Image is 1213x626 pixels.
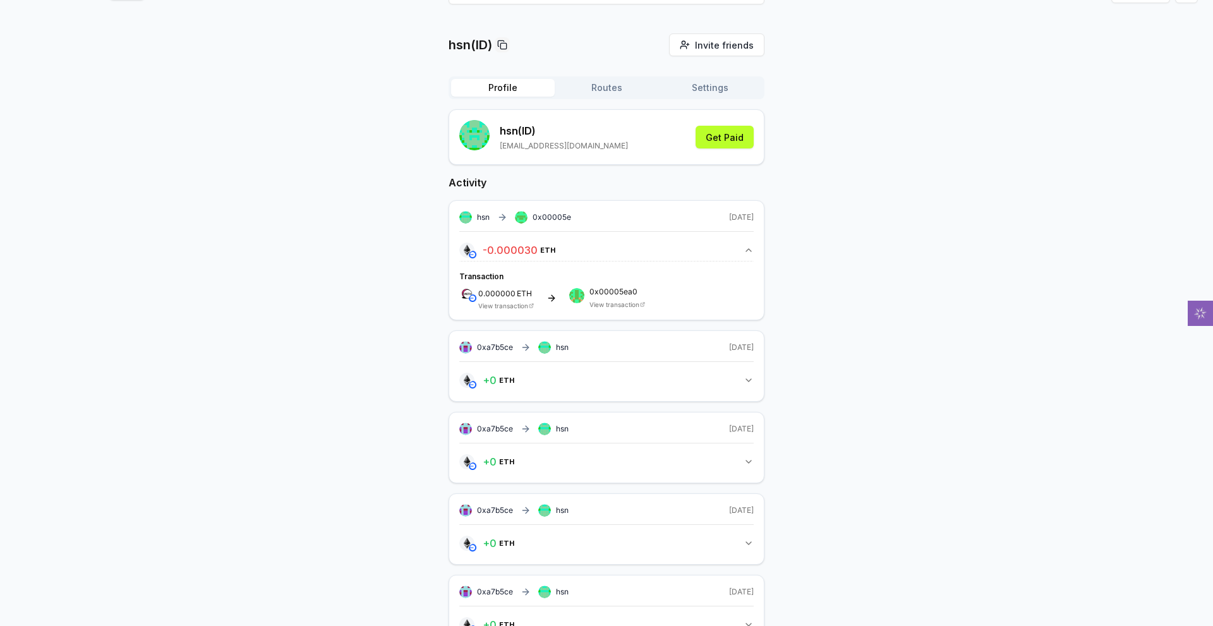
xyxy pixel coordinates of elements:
[469,251,476,258] img: base-network.png
[500,123,628,138] p: hsn (ID)
[459,451,754,473] button: +0ETH
[451,79,555,97] button: Profile
[556,587,569,597] span: hsn
[469,381,476,388] img: base-network.png
[669,33,764,56] button: Invite friends
[729,424,754,434] span: [DATE]
[658,79,762,97] button: Settings
[500,141,628,151] p: [EMAIL_ADDRESS][DOMAIN_NAME]
[459,536,474,551] img: logo.png
[459,373,474,388] img: logo.png
[459,239,754,261] button: -0.000030ETH
[477,342,513,352] span: 0xa7b5ce
[459,272,504,281] span: Transaction
[477,212,490,222] span: hsn
[729,587,754,597] span: [DATE]
[459,286,474,301] img: logo.png
[478,302,528,310] a: View transaction
[729,212,754,222] span: [DATE]
[459,243,474,258] img: logo.png
[695,39,754,52] span: Invite friends
[517,290,532,298] span: ETH
[478,289,516,298] span: 0.000000
[556,342,569,352] span: hsn
[729,342,754,352] span: [DATE]
[696,126,754,148] button: Get Paid
[477,587,513,596] span: 0xa7b5ce
[459,261,754,310] div: -0.000030ETH
[555,79,658,97] button: Routes
[533,212,571,222] span: 0x00005e
[477,505,513,515] span: 0xa7b5ce
[469,544,476,551] img: base-network.png
[459,454,474,469] img: logo.png
[459,533,754,554] button: +0ETH
[589,301,639,308] a: View transaction
[449,36,492,54] p: hsn(ID)
[556,505,569,515] span: hsn
[469,294,476,302] img: base-network.png
[729,505,754,515] span: [DATE]
[469,462,476,470] img: base-network.png
[449,175,764,190] h2: Activity
[556,424,569,434] span: hsn
[459,370,754,391] button: +0ETH
[477,424,513,433] span: 0xa7b5ce
[589,288,645,296] span: 0x00005ea0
